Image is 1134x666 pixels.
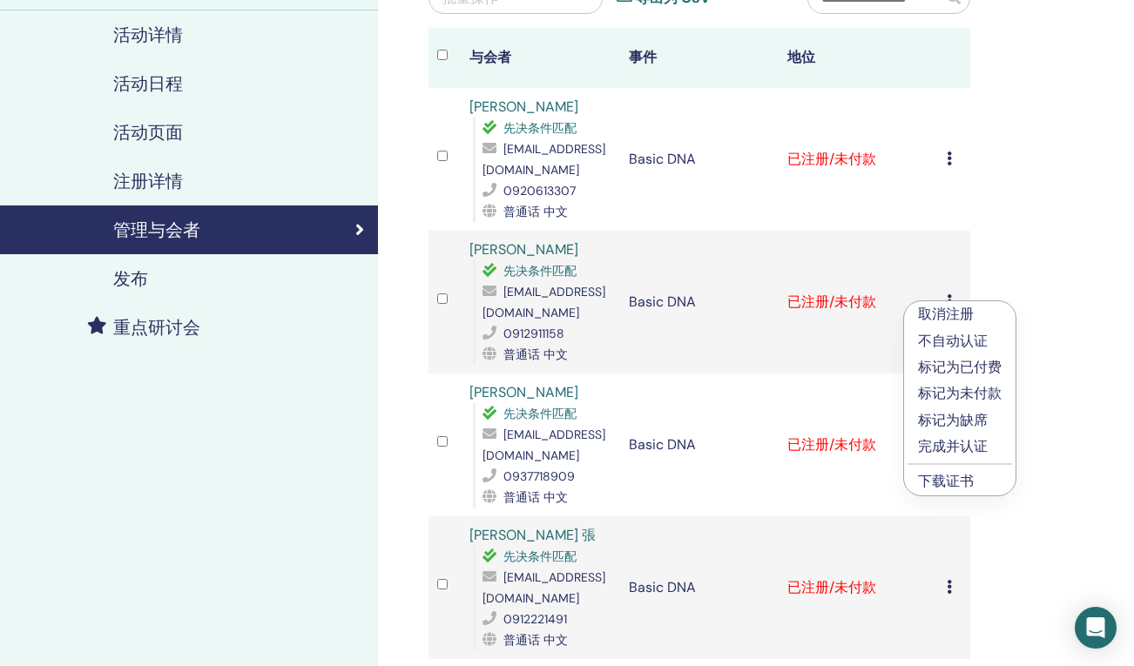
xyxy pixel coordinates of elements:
[469,383,578,401] a: [PERSON_NAME]
[483,427,605,463] span: [EMAIL_ADDRESS][DOMAIN_NAME]
[503,406,577,421] span: 先决条件匹配
[503,489,568,505] span: 普通话 中文
[113,171,183,192] h4: 注册详情
[620,373,780,516] td: Basic DNA
[483,284,605,320] span: [EMAIL_ADDRESS][DOMAIN_NAME]
[113,219,200,240] h4: 管理与会者
[503,183,576,198] span: 0920613307
[503,468,575,484] span: 0937718909
[503,204,568,219] span: 普通话 中文
[503,263,577,279] span: 先决条件匹配
[483,141,605,178] span: [EMAIL_ADDRESS][DOMAIN_NAME]
[620,28,780,88] th: 事件
[469,240,578,259] a: [PERSON_NAME]
[113,268,148,289] h4: 发布
[918,383,1002,404] p: 标记为未付款
[918,331,1002,352] p: 不自动认证
[469,526,596,544] a: [PERSON_NAME] 張
[918,436,1002,457] p: 完成并认证
[1075,607,1117,649] div: Open Intercom Messenger
[620,231,780,373] td: Basic DNA
[918,410,1002,431] p: 标记为缺席
[469,98,578,116] a: [PERSON_NAME]
[113,122,183,143] h4: 活动页面
[503,120,577,136] span: 先决条件匹配
[503,632,568,648] span: 普通话 中文
[918,357,1002,378] p: 标记为已付费
[620,516,780,659] td: Basic DNA
[483,569,605,606] span: [EMAIL_ADDRESS][DOMAIN_NAME]
[503,326,564,341] span: 0912911158
[779,28,938,88] th: 地位
[113,24,183,45] h4: 活动详情
[503,611,567,627] span: 0912221491
[918,472,974,490] a: 下载证书
[461,28,620,88] th: 与会者
[503,346,568,362] span: 普通话 中文
[113,73,183,94] h4: 活动日程
[113,317,200,338] h4: 重点研讨会
[918,304,1002,325] p: 取消注册
[620,88,780,231] td: Basic DNA
[503,548,577,564] span: 先决条件匹配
